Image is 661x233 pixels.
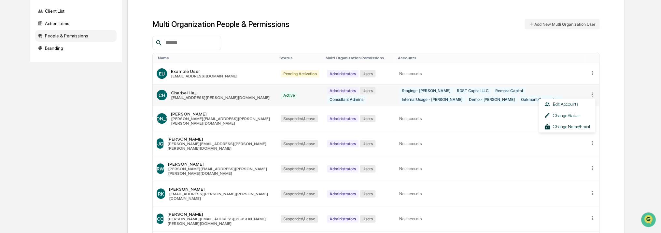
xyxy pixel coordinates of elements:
[399,87,453,94] div: Staging - [PERSON_NAME]
[65,110,79,115] span: Pylon
[360,215,375,223] div: Users
[281,91,298,99] div: Active
[158,191,164,197] span: RK
[152,20,289,29] h1: Multi Organization People & Permissions
[167,212,273,217] div: [PERSON_NAME]
[157,141,163,146] span: JG
[454,87,491,94] div: RDST Capital LLC
[279,56,321,60] div: Toggle SortBy
[399,216,581,221] div: No accounts
[399,116,581,121] div: No accounts
[360,140,375,147] div: Users
[35,30,117,42] div: People & Permissions
[360,190,375,198] div: Users
[326,56,393,60] div: Toggle SortBy
[168,161,273,167] div: [PERSON_NAME]
[544,112,590,118] div: Change Status
[360,87,375,94] div: Users
[360,70,375,77] div: Users
[171,74,237,78] div: [EMAIL_ADDRESS][DOMAIN_NAME]
[35,5,117,17] div: Client List
[35,18,117,29] div: Action Items
[46,110,79,115] a: Powered byPylon
[167,217,273,226] div: [PERSON_NAME][EMAIL_ADDRESS][PERSON_NAME][PERSON_NAME][DOMAIN_NAME]
[466,96,517,103] div: Demo - [PERSON_NAME]
[327,87,359,94] div: Administrators
[7,50,18,62] img: 1746055101610-c473b297-6a78-478c-a979-82029cc54cd1
[13,94,41,101] span: Data Lookup
[398,56,583,60] div: Toggle SortBy
[544,124,590,130] div: Change Name/Email
[157,166,164,171] span: RW
[167,136,273,142] div: [PERSON_NAME]
[590,56,597,60] div: Toggle SortBy
[159,71,165,76] span: EU
[640,212,658,229] iframe: Open customer support
[281,140,318,147] div: Suspended/Leave
[22,56,82,62] div: We're available if you need us!
[281,115,318,122] div: Suspended/Leave
[518,96,562,103] div: Oakmont Corporation
[168,167,273,176] div: [PERSON_NAME][EMAIL_ADDRESS][PERSON_NAME][PERSON_NAME][DOMAIN_NAME]
[169,192,273,201] div: [EMAIL_ADDRESS][PERSON_NAME][PERSON_NAME][DOMAIN_NAME]
[281,70,319,77] div: Pending Activation
[35,42,117,54] div: Branding
[525,19,599,29] button: Add New Mutli Organization User
[399,71,581,76] div: No accounts
[399,96,465,103] div: Internal Usage - [PERSON_NAME]
[327,115,359,122] div: Administrators
[171,90,270,95] div: Charbel Hajj
[281,165,318,172] div: Suspended/Leave
[171,116,273,126] div: [PERSON_NAME][EMAIL_ADDRESS][PERSON_NAME][PERSON_NAME][DOMAIN_NAME]
[7,14,119,24] p: How can we help?
[493,87,526,94] div: Remora Capital
[13,82,42,89] span: Preclearance
[167,142,273,151] div: [PERSON_NAME][EMAIL_ADDRESS][PERSON_NAME][PERSON_NAME][DOMAIN_NAME]
[281,215,318,223] div: Suspended/Leave
[157,216,163,222] span: CC
[45,79,83,91] a: 🗄️Attestations
[281,190,318,198] div: Suspended/Leave
[7,95,12,100] div: 🔎
[327,70,359,77] div: Administrators
[327,190,359,198] div: Administrators
[360,165,375,172] div: Users
[143,116,181,121] span: [PERSON_NAME]
[171,69,237,74] div: Example User
[111,52,119,60] button: Start new chat
[399,191,581,196] div: No accounts
[544,101,590,107] div: Edit Accounts
[47,83,52,88] div: 🗄️
[171,111,273,116] div: [PERSON_NAME]
[399,141,581,146] div: No accounts
[158,56,274,60] div: Toggle SortBy
[327,215,359,223] div: Administrators
[327,140,359,147] div: Administrators
[54,82,81,89] span: Attestations
[7,83,12,88] div: 🖐️
[171,95,270,100] div: [EMAIL_ADDRESS][PERSON_NAME][DOMAIN_NAME]
[327,165,359,172] div: Administrators
[360,115,375,122] div: Users
[399,166,581,171] div: No accounts
[327,96,366,103] div: Consultant Admins
[4,92,44,103] a: 🔎Data Lookup
[159,92,165,98] span: CH
[169,186,273,192] div: [PERSON_NAME]
[22,50,107,56] div: Start new chat
[4,79,45,91] a: 🖐️Preclearance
